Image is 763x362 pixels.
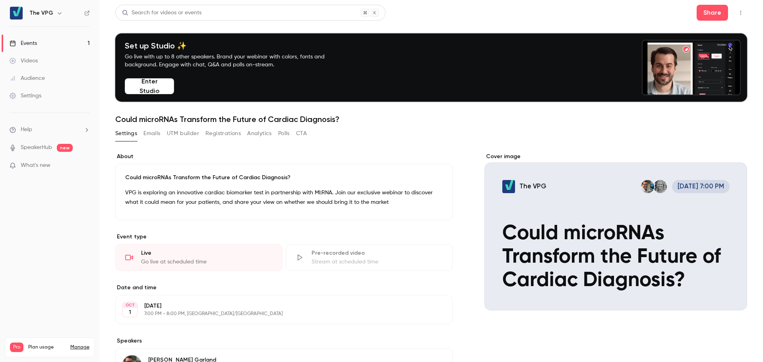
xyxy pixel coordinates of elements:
section: Cover image [484,153,747,310]
button: Settings [115,127,137,140]
h1: Could microRNAs Transform the Future of Cardiac Diagnosis? [115,114,747,124]
span: Pro [10,343,23,352]
button: Emails [143,127,160,140]
span: new [57,144,73,152]
p: Could microRNAs Transform the Future of Cardiac Diagnosis? [125,174,443,182]
button: Registrations [205,127,241,140]
div: OCT [123,302,137,308]
h4: Set up Studio ✨ [125,41,343,50]
div: Videos [10,57,38,65]
span: Help [21,126,32,134]
button: Analytics [247,127,272,140]
div: Events [10,39,37,47]
p: 1 [129,308,131,316]
label: About [115,153,453,161]
div: Search for videos or events [122,9,201,17]
div: Live [141,249,273,257]
h6: The VPG [29,9,53,17]
div: Go live at scheduled time [141,258,273,266]
p: [DATE] [144,302,411,310]
a: Manage [70,344,89,350]
div: Pre-recorded video [312,249,443,257]
label: Speakers [115,337,453,345]
iframe: Noticeable Trigger [80,162,90,169]
button: CTA [296,127,307,140]
li: help-dropdown-opener [10,126,90,134]
div: Settings [10,92,41,100]
button: Share [697,5,728,21]
img: The VPG [10,7,23,19]
label: Cover image [484,153,747,161]
a: SpeakerHub [21,143,52,152]
span: Plan usage [28,344,66,350]
span: What's new [21,161,50,170]
label: Date and time [115,284,453,292]
button: Polls [278,127,290,140]
div: Pre-recorded videoStream at scheduled time [286,244,453,271]
p: Go live with up to 8 other speakers. Brand your webinar with colors, fonts and background. Engage... [125,53,343,69]
button: Enter Studio [125,78,174,94]
p: 7:00 PM - 8:00 PM, [GEOGRAPHIC_DATA]/[GEOGRAPHIC_DATA] [144,311,411,317]
p: Event type [115,233,453,241]
p: VPG is exploring an innovative cardiac biomarker test in partnership with MI:RNA. Join our exclus... [125,188,443,207]
div: Stream at scheduled time [312,258,443,266]
div: LiveGo live at scheduled time [115,244,283,271]
button: UTM builder [167,127,199,140]
div: Audience [10,74,45,82]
